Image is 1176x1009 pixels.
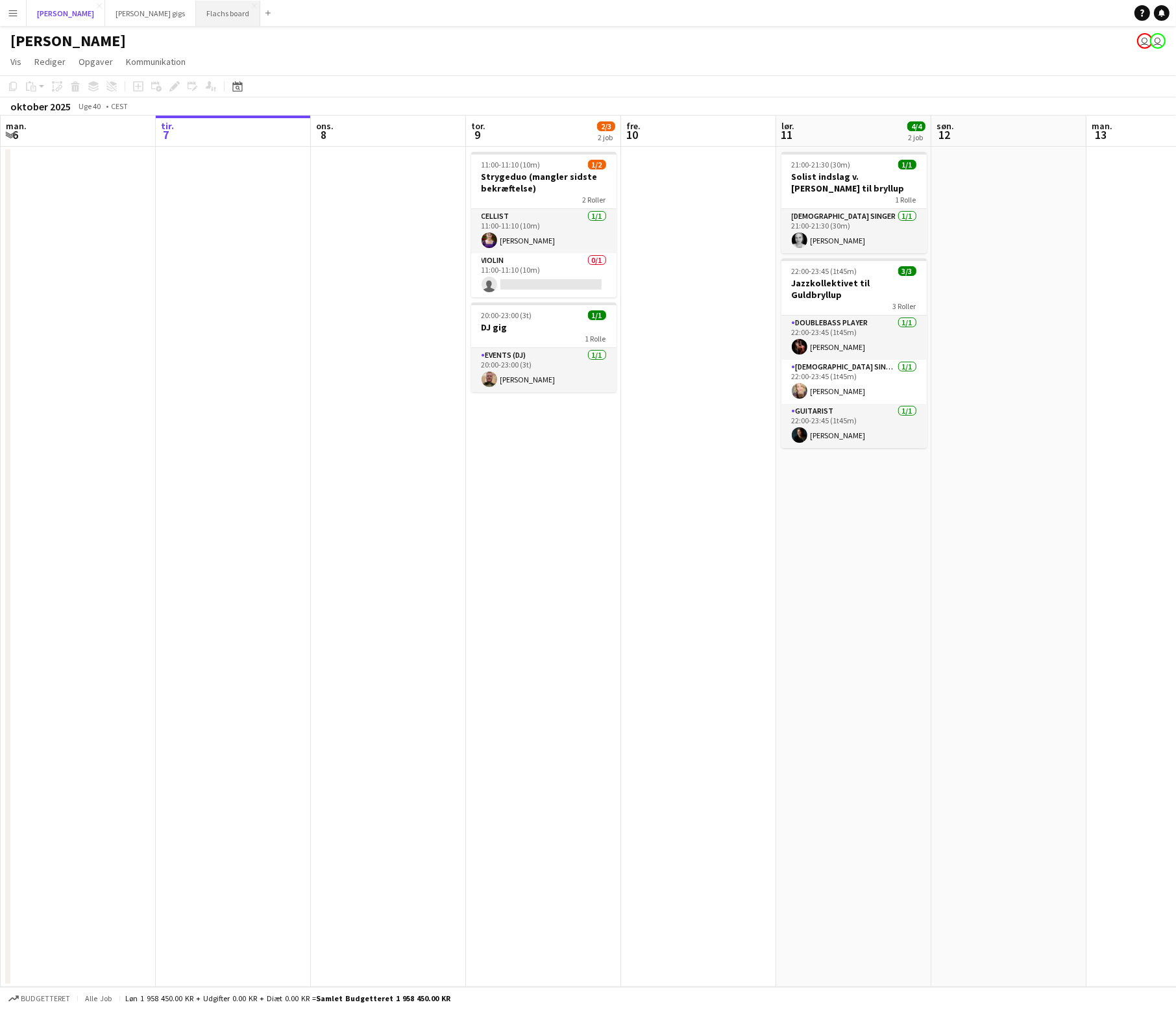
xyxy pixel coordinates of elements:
span: Kommunikation [126,56,186,68]
span: Vis [10,56,21,68]
span: Uge 40 [73,101,106,111]
app-card-role: Violin0/111:00-11:10 (10m) [471,253,617,297]
div: CEST [111,101,128,111]
app-job-card: 11:00-11:10 (10m)1/2Strygeduo (mangler sidste bekræftelse)2 RollerCellist1/111:00-11:10 (10m)[PER... [471,152,617,297]
app-card-role: Events (DJ)1/120:00-23:00 (3t)[PERSON_NAME] [471,348,617,392]
app-user-avatar: Frederik Flach [1150,33,1166,49]
div: oktober 2025 [10,100,71,113]
app-card-role: Doublebass Player1/122:00-23:45 (1t45m)[PERSON_NAME] [781,316,927,360]
span: 10 [624,127,641,142]
app-job-card: 20:00-23:00 (3t)1/1DJ gig1 RolleEvents (DJ)1/120:00-23:00 (3t)[PERSON_NAME] [471,303,617,392]
div: 2 job [908,132,925,142]
span: 2 Roller [583,195,606,205]
div: 2 job [598,132,615,142]
span: 21:00-21:30 (30m) [792,160,851,169]
button: Flachs board [196,1,260,26]
app-job-card: 22:00-23:45 (1t45m)3/3Jazzkollektivet til Guldbryllup3 RollerDoublebass Player1/122:00-23:45 (1t4... [781,258,927,448]
span: 1/1 [898,160,916,169]
a: Rediger [29,53,71,70]
span: tor. [471,120,485,132]
button: [PERSON_NAME] [27,1,105,26]
span: 9 [469,127,485,142]
app-job-card: 21:00-21:30 (30m)1/1Solist indslag v. [PERSON_NAME] til bryllup1 Rolle[DEMOGRAPHIC_DATA] Singer1/... [781,152,927,253]
h3: DJ gig [471,321,617,333]
a: Vis [5,53,27,70]
span: tir. [161,120,174,132]
span: fre. [626,120,641,132]
app-user-avatar: Asger Søgaard Hajslund [1137,33,1153,49]
h3: Jazzkollektivet til Guldbryllup [781,277,927,301]
span: 4/4 [907,121,925,131]
h3: Solist indslag v. [PERSON_NAME] til bryllup [781,171,927,194]
app-card-role: Cellist1/111:00-11:10 (10m)[PERSON_NAME] [471,209,617,253]
a: Kommunikation [121,53,191,70]
span: Opgaver [79,56,113,68]
span: 3 Roller [893,301,916,311]
span: 8 [314,127,334,142]
h1: [PERSON_NAME] [10,31,126,51]
span: 3/3 [898,266,916,276]
span: 1/1 [588,310,606,320]
span: man. [1092,120,1112,132]
app-card-role: [DEMOGRAPHIC_DATA] Singer1/121:00-21:30 (30m)[PERSON_NAME] [781,209,927,253]
app-card-role: [DEMOGRAPHIC_DATA] Singer1/122:00-23:45 (1t45m)[PERSON_NAME] [781,360,927,404]
button: [PERSON_NAME] gigs [105,1,196,26]
span: 11 [779,127,794,142]
div: Løn 1 958 450.00 KR + Udgifter 0.00 KR + Diæt 0.00 KR = [125,993,450,1003]
span: man. [6,120,27,132]
span: 11:00-11:10 (10m) [482,160,541,169]
span: 13 [1090,127,1112,142]
span: 12 [935,127,954,142]
span: lør. [781,120,794,132]
span: 1/2 [588,160,606,169]
span: 2/3 [597,121,615,131]
span: 1 Rolle [896,195,916,205]
span: søn. [937,120,954,132]
span: Rediger [34,56,66,68]
span: 22:00-23:45 (1t45m) [792,266,857,276]
span: 20:00-23:00 (3t) [482,310,532,320]
span: ons. [316,120,334,132]
span: 6 [4,127,27,142]
span: Alle job [83,993,114,1003]
button: Budgetteret [6,991,72,1006]
app-card-role: Guitarist1/122:00-23:45 (1t45m)[PERSON_NAME] [781,404,927,448]
span: 1 Rolle [585,334,606,343]
span: Budgetteret [21,994,70,1003]
h3: Strygeduo (mangler sidste bekræftelse) [471,171,617,194]
a: Opgaver [73,53,118,70]
span: Samlet budgetteret 1 958 450.00 KR [316,993,450,1003]
span: 7 [159,127,174,142]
